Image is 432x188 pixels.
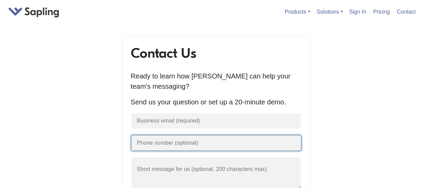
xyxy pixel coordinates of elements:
[346,6,369,17] a: Sign In
[131,135,302,151] input: Phone number (optional)
[131,113,302,129] input: Business email (required)
[284,9,310,15] a: Products
[371,6,393,17] a: Pricing
[131,97,302,107] p: Send us your question or set up a 20-minute demo.
[317,9,343,15] a: Solutions
[131,71,302,91] p: Ready to learn how [PERSON_NAME] can help your team's messaging?
[394,6,418,17] a: Contact
[131,45,302,61] h1: Contact Us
